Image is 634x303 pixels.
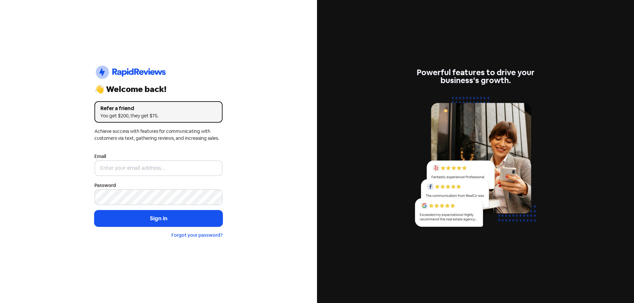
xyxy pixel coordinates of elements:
[94,160,223,176] input: Enter your email address...
[94,210,223,227] button: Sign in
[411,69,540,84] div: Powerful features to drive your business's growth.
[411,92,540,234] img: reviews
[94,128,223,142] div: Achieve success with features for communicating with customers via text, gathering reviews, and i...
[94,182,116,189] label: Password
[100,112,217,119] div: You get $200, they get $75.
[94,153,106,160] label: Email
[171,232,223,238] a: Forgot your password?
[100,105,217,112] div: Refer a friend
[94,85,223,93] div: 👋 Welcome back!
